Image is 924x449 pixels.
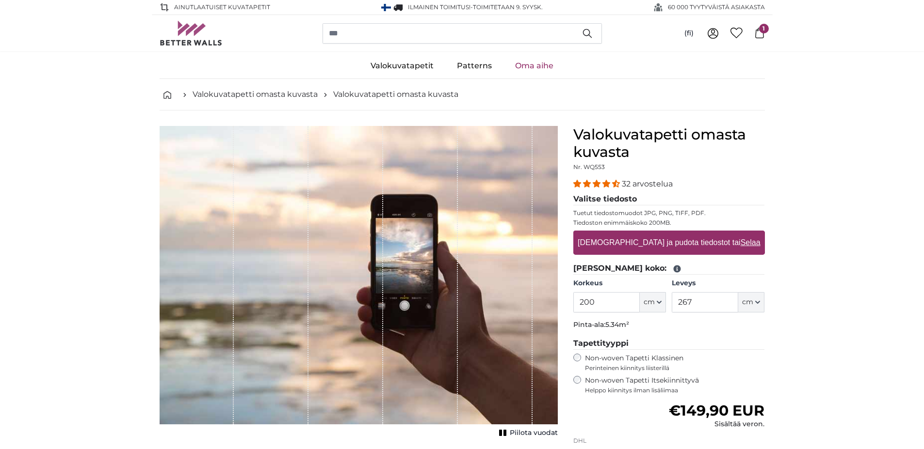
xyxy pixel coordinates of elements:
[677,25,701,42] button: (fi)
[585,364,765,372] span: Perinteinen kiinnitys liisterillä
[759,24,769,33] span: 1
[573,263,765,275] legend: [PERSON_NAME] koko:
[359,53,445,78] a: Valokuvatapetit
[672,279,764,288] label: Leveys
[573,179,622,188] span: 4.31 stars
[193,89,318,100] a: Valokuvatapetti omasta kuvasta
[585,387,765,394] span: Helppo kiinnitys ilman lisäliimaa
[160,79,765,110] nav: breadcrumbs
[160,21,223,46] img: Betterwalls
[668,3,765,12] span: 60 000 TYYTYVÄISTÄ ASIAKASTA
[622,179,673,188] span: 32 arvostelua
[738,292,764,312] button: cm
[445,53,503,78] a: Patterns
[740,238,760,247] u: Selaa
[573,126,765,161] h1: Valokuvatapetti omasta kuvasta
[503,53,565,78] a: Oma aihe
[470,3,543,11] span: -
[742,297,753,307] span: cm
[473,3,543,11] span: Toimitetaan 9. syysk.
[160,126,558,440] div: 1 of 1
[585,376,765,394] label: Non-woven Tapetti Itsekiinnittyvä
[605,320,629,329] span: 5.34m²
[496,426,558,440] button: Piilota vuodat
[573,209,765,217] p: Tuetut tiedostomuodot JPG, PNG, TIFF, PDF.
[573,279,666,288] label: Korkeus
[574,233,764,252] label: [DEMOGRAPHIC_DATA] ja pudota tiedostot tai
[174,3,270,12] span: AINUTLAATUISET Kuvatapetit
[408,3,470,11] span: Ilmainen toimitus!
[381,4,391,11] img: Suomi
[573,437,765,445] p: DHL
[573,193,765,205] legend: Valitse tiedosto
[573,338,765,350] legend: Tapettityyppi
[585,354,765,372] label: Non-woven Tapetti Klassinen
[669,419,764,429] div: Sisältää veron.
[510,428,558,438] span: Piilota vuodat
[573,219,765,227] p: Tiedoston enimmäiskoko 200MB.
[333,89,458,100] a: Valokuvatapetti omasta kuvasta
[573,320,765,330] p: Pinta-ala:
[573,163,605,170] span: Nr. WQ553
[669,402,764,419] span: €149,90 EUR
[640,292,666,312] button: cm
[644,297,655,307] span: cm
